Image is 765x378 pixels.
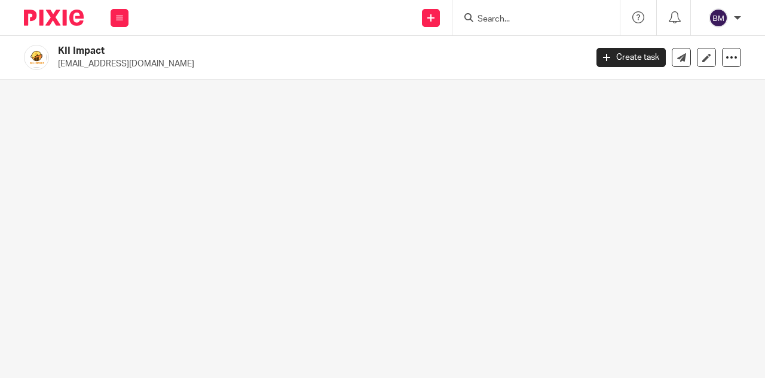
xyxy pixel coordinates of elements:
[24,45,49,70] img: KII-Impact.png
[476,14,584,25] input: Search
[58,45,475,57] h2: KII Impact
[709,8,728,28] img: svg%3E
[596,48,666,67] a: Create task
[58,58,579,70] p: [EMAIL_ADDRESS][DOMAIN_NAME]
[24,10,84,26] img: Pixie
